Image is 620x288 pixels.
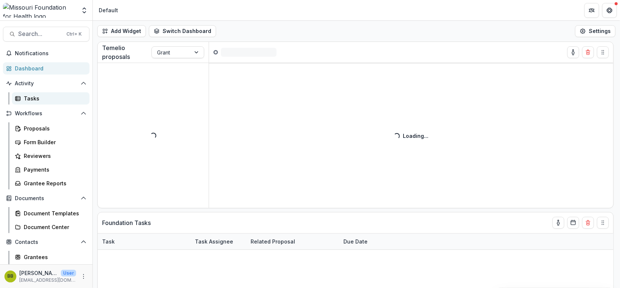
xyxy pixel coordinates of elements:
p: Temelio proposals [102,43,151,61]
button: Switch Dashboard [149,25,216,37]
a: Grantees [12,251,89,263]
button: Delete card [582,46,594,58]
span: Search... [18,30,62,37]
button: Open Activity [3,77,89,89]
a: Payments [12,163,89,176]
div: Proposals [24,125,84,132]
button: Search... [3,27,89,42]
div: Dashboard [15,64,84,72]
a: Proposals [12,122,89,135]
button: Open Documents [3,192,89,204]
div: Ctrl + K [65,30,83,38]
div: Default [99,6,118,14]
button: More [79,272,88,281]
a: Document Templates [12,207,89,219]
a: Reviewers [12,150,89,162]
span: Activity [15,80,78,87]
a: Document Center [12,221,89,233]
span: Workflows [15,110,78,117]
a: Grantee Reports [12,177,89,189]
div: Document Templates [24,209,84,217]
img: Missouri Foundation for Health logo [3,3,76,18]
button: Open entity switcher [79,3,89,18]
button: Delete card [582,217,594,229]
button: Settings [575,25,616,37]
div: Grantees [24,253,84,261]
a: Tasks [12,92,89,105]
div: Brandy Boyer [7,274,13,279]
button: toggle-assigned-to-me [552,217,564,229]
div: Grantee Reports [24,179,84,187]
p: [EMAIL_ADDRESS][DOMAIN_NAME] [19,277,76,284]
button: Notifications [3,47,89,59]
nav: breadcrumb [96,5,121,16]
button: toggle-assigned-to-me [567,46,579,58]
button: Open Workflows [3,107,89,119]
div: Payments [24,166,84,173]
div: Reviewers [24,152,84,160]
button: Partners [584,3,599,18]
p: Foundation Tasks [102,218,151,227]
div: Form Builder [24,138,84,146]
a: Form Builder [12,136,89,148]
button: Get Help [602,3,617,18]
div: Tasks [24,95,84,102]
button: Open Contacts [3,236,89,248]
p: User [61,270,76,277]
button: Drag [597,217,609,229]
p: [PERSON_NAME] [19,269,58,277]
span: Contacts [15,239,78,245]
button: Calendar [567,217,579,229]
button: Add Widget [97,25,146,37]
span: Documents [15,195,78,202]
a: Dashboard [3,62,89,75]
span: Notifications [15,50,87,57]
button: Drag [597,46,609,58]
div: Document Center [24,223,84,231]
